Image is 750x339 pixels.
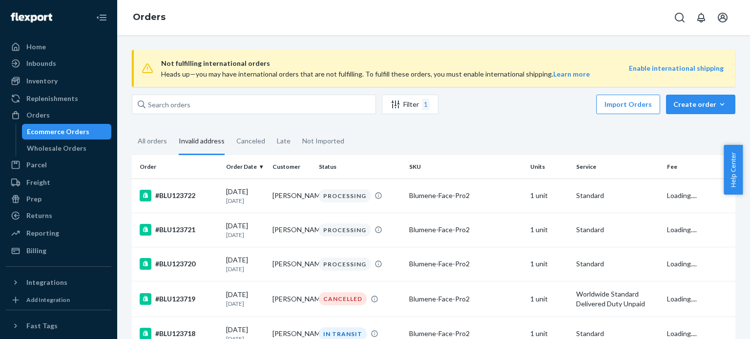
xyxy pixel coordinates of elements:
[226,231,265,239] p: [DATE]
[663,155,735,179] th: Fee
[422,99,430,110] div: 1
[226,197,265,205] p: [DATE]
[670,8,689,27] button: Open Search Box
[26,296,70,304] div: Add Integration
[26,42,46,52] div: Home
[6,73,111,89] a: Inventory
[26,246,46,256] div: Billing
[26,76,58,86] div: Inventory
[724,145,743,195] button: Help Center
[302,128,344,154] div: Not Imported
[161,70,590,78] span: Heads up—you may have international orders that are not fulfilling. To fulfill these orders, you ...
[269,213,315,247] td: [PERSON_NAME]
[26,228,59,238] div: Reporting
[409,191,522,200] div: Blumene-Face-Pro2
[226,255,265,273] div: [DATE]
[576,289,659,309] p: Worldwide Standard Delivered Duty Unpaid
[27,143,86,153] div: Wholesale Orders
[27,127,89,137] div: Ecommerce Orders
[663,281,735,317] td: Loading....
[26,110,50,120] div: Orders
[132,155,222,179] th: Order
[319,223,371,237] div: PROCESSING
[526,247,573,281] td: 1 unit
[22,140,112,156] a: Wholesale Orders
[663,247,735,281] td: Loading....
[576,259,659,269] p: Standard
[713,8,732,27] button: Open account menu
[132,95,376,114] input: Search orders
[663,213,735,247] td: Loading....
[269,247,315,281] td: [PERSON_NAME]
[26,94,78,103] div: Replenishments
[133,12,166,22] a: Orders
[226,299,265,308] p: [DATE]
[272,162,311,171] div: Customer
[691,8,711,27] button: Open notifications
[666,95,735,114] button: Create order
[576,329,659,339] p: Standard
[319,292,367,305] div: CANCELLED
[236,128,265,154] div: Canceled
[26,59,56,68] div: Inbounds
[526,179,573,213] td: 1 unit
[6,225,111,241] a: Reporting
[315,155,405,179] th: Status
[405,155,526,179] th: SKU
[26,160,47,170] div: Parcel
[382,99,438,110] div: Filter
[140,293,218,305] div: #BLU123719
[6,208,111,223] a: Returns
[663,179,735,213] td: Loading....
[6,294,111,306] a: Add Integration
[140,190,218,201] div: #BLU123722
[526,281,573,317] td: 1 unit
[572,155,663,179] th: Service
[526,155,573,179] th: Units
[6,56,111,71] a: Inbounds
[319,258,371,271] div: PROCESSING
[26,194,42,204] div: Prep
[269,179,315,213] td: [PERSON_NAME]
[6,39,111,55] a: Home
[409,329,522,339] div: Blumene-Face-Pro2
[92,8,111,27] button: Close Navigation
[6,175,111,190] a: Freight
[22,124,112,140] a: Ecommerce Orders
[409,225,522,235] div: Blumene-Face-Pro2
[26,211,52,220] div: Returns
[226,290,265,308] div: [DATE]
[26,278,67,287] div: Integrations
[382,95,438,114] button: Filter
[6,157,111,173] a: Parcel
[576,191,659,200] p: Standard
[226,221,265,239] div: [DATE]
[673,100,728,109] div: Create order
[409,294,522,304] div: Blumene-Face-Pro2
[6,107,111,123] a: Orders
[6,243,111,259] a: Billing
[140,224,218,236] div: #BLU123721
[277,128,291,154] div: Late
[140,258,218,270] div: #BLU123720
[26,178,50,187] div: Freight
[226,265,265,273] p: [DATE]
[319,189,371,202] div: PROCESSING
[222,155,269,179] th: Order Date
[138,128,167,154] div: All orders
[596,95,660,114] button: Import Orders
[6,191,111,207] a: Prep
[6,318,111,334] button: Fast Tags
[269,281,315,317] td: [PERSON_NAME]
[629,64,724,72] b: Enable international shipping
[576,225,659,235] p: Standard
[161,58,629,69] span: Not fulfilling international orders
[409,259,522,269] div: Blumene-Face-Pro2
[553,70,590,78] a: Learn more
[26,321,58,331] div: Fast Tags
[179,128,225,155] div: Invalid address
[6,275,111,290] button: Integrations
[226,187,265,205] div: [DATE]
